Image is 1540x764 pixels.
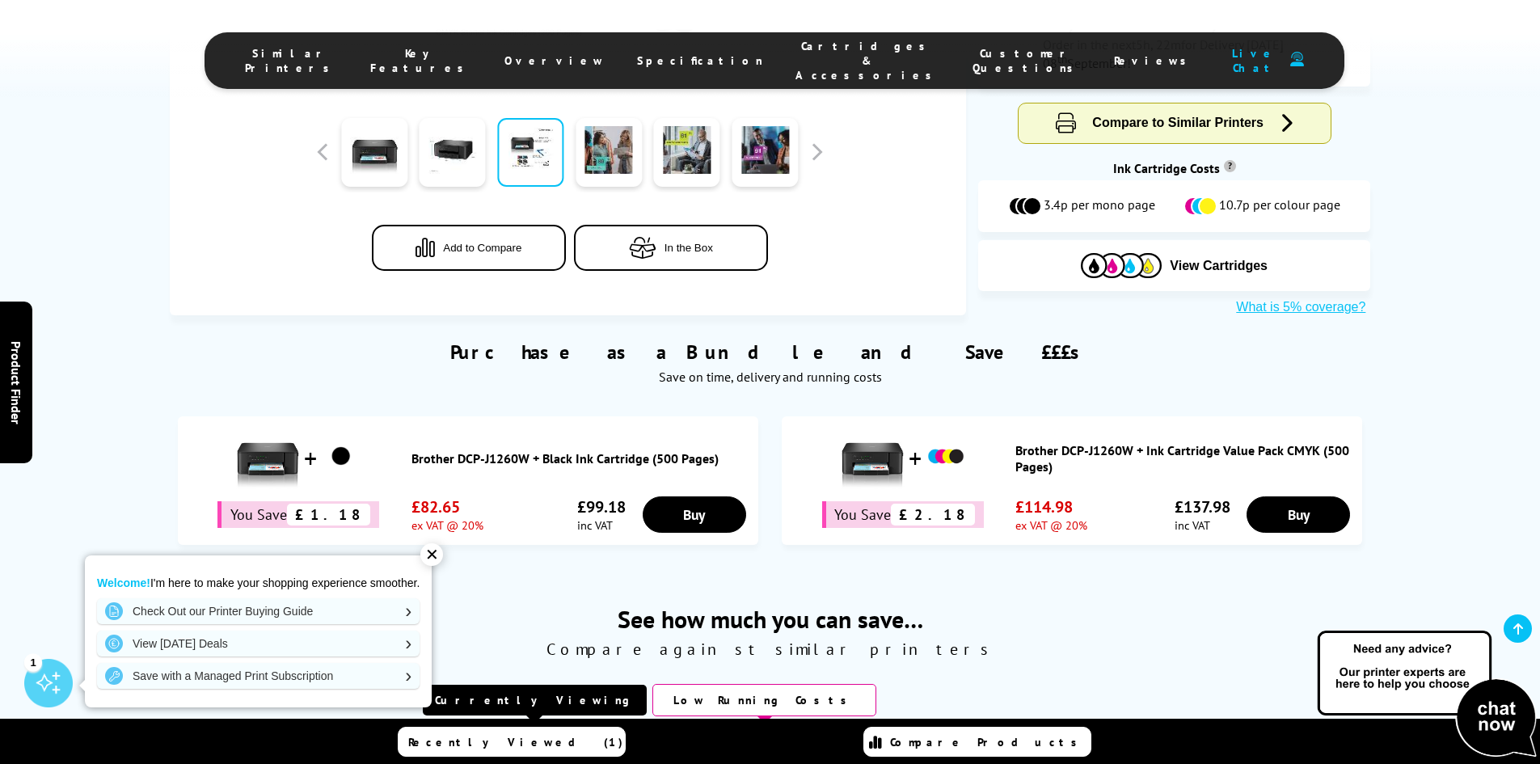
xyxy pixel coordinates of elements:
[170,639,1371,660] span: Compare against similar printers
[978,160,1370,176] div: Ink Cartridge Costs
[1175,517,1230,533] span: inc VAT
[1015,496,1087,517] span: £114.98
[840,424,905,489] img: Brother DCP-J1260W + Ink Cartridge Value Pack CMYK (500 Pages)
[863,727,1091,757] a: Compare Products
[822,501,984,528] div: You Save
[170,603,1371,635] span: See how much you can save…
[443,242,521,254] span: Add to Compare
[370,46,472,75] span: Key Features
[1175,496,1230,517] span: £137.98
[1219,196,1340,216] span: 10.7p per colour page
[1019,103,1331,143] button: Compare to Similar Printers
[891,504,975,526] span: £2.18
[1092,116,1264,129] span: Compare to Similar Printers
[1081,253,1162,278] img: Cartridges
[1231,299,1370,315] button: What is 5% coverage?
[795,39,940,82] span: Cartridges & Accessories
[577,496,626,517] span: £99.18
[1224,160,1236,172] sup: Cost per page
[24,653,42,671] div: 1
[643,496,746,533] a: Buy
[235,424,300,489] img: Brother DCP-J1260W + Black Ink Cartridge (500 Pages)
[574,225,768,271] button: In the Box
[97,631,420,656] a: View [DATE] Deals
[637,53,763,68] span: Specification
[372,225,566,271] button: Add to Compare
[1314,628,1540,761] img: Open Live Chat window
[652,684,876,716] div: Low Running Costs
[408,735,623,749] span: Recently Viewed (1)
[411,450,750,466] a: Brother DCP-J1260W + Black Ink Cartridge (500 Pages)
[577,517,626,533] span: inc VAT
[1290,52,1304,67] img: user-headset-duotone.svg
[890,735,1086,749] span: Compare Products
[97,598,420,624] a: Check Out our Printer Buying Guide
[97,576,420,590] p: I'm here to make your shopping experience smoother.
[321,437,361,477] img: Brother DCP-J1260W + Black Ink Cartridge (500 Pages)
[1114,53,1195,68] span: Reviews
[423,685,647,715] div: Currently Viewing
[1247,496,1350,533] a: Buy
[1044,196,1155,216] span: 3.4p per mono page
[411,496,483,517] span: £82.65
[1015,442,1354,475] a: Brother DCP-J1260W + Ink Cartridge Value Pack CMYK (500 Pages)
[973,46,1082,75] span: Customer Questions
[217,501,379,528] div: You Save
[97,663,420,689] a: Save with a Managed Print Subscription
[1015,517,1087,533] span: ex VAT @ 20%
[504,53,605,68] span: Overview
[190,369,1351,385] div: Save on time, delivery and running costs
[1227,46,1282,75] span: Live Chat
[97,576,150,589] strong: Welcome!
[287,504,370,526] span: £1.18
[411,517,483,533] span: ex VAT @ 20%
[420,543,443,566] div: ✕
[1170,259,1268,273] span: View Cartridges
[665,242,713,254] span: In the Box
[8,340,24,424] span: Product Finder
[926,437,966,477] img: Brother DCP-J1260W + Ink Cartridge Value Pack CMYK (500 Pages)
[170,315,1371,393] div: Purchase as a Bundle and Save £££s
[990,252,1358,279] button: View Cartridges
[398,727,626,757] a: Recently Viewed (1)
[245,46,338,75] span: Similar Printers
